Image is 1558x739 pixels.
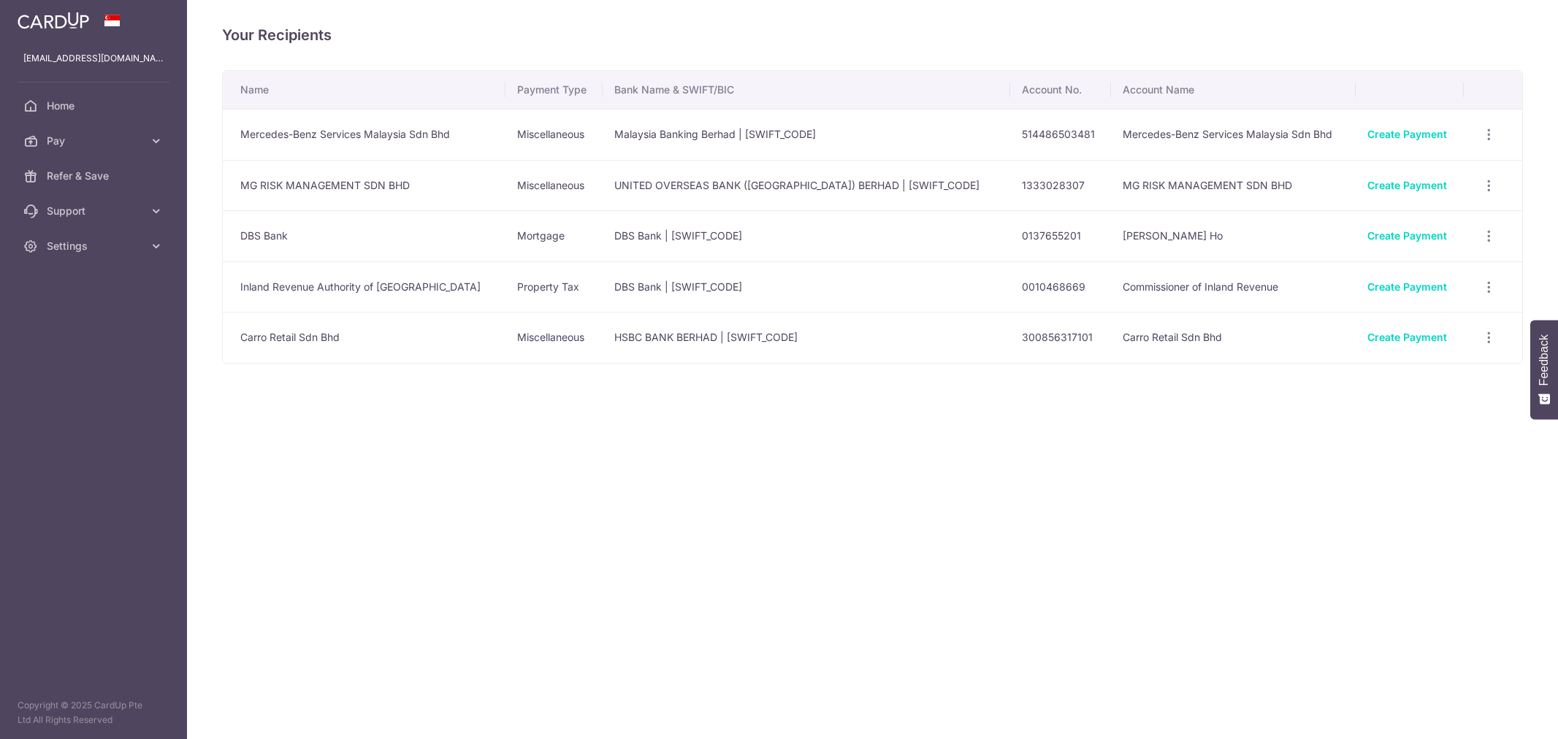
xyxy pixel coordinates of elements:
[18,12,89,29] img: CardUp
[1010,210,1111,261] td: 0137655201
[223,312,505,363] td: Carro Retail Sdn Bhd
[505,160,603,211] td: Miscellaneous
[505,312,603,363] td: Miscellaneous
[223,160,505,211] td: MG RISK MANAGEMENT SDN BHD
[1010,312,1111,363] td: 300856317101
[1367,331,1447,343] a: Create Payment
[1111,71,1356,109] th: Account Name
[1530,320,1558,419] button: Feedback - Show survey
[47,134,143,148] span: Pay
[603,109,1010,160] td: Malaysia Banking Berhad | [SWIFT_CODE]
[1111,261,1356,313] td: Commissioner of Inland Revenue
[23,51,164,66] p: [EMAIL_ADDRESS][DOMAIN_NAME]
[505,210,603,261] td: Mortgage
[47,204,143,218] span: Support
[223,109,505,160] td: Mercedes-Benz Services Malaysia Sdn Bhd
[222,23,1523,47] h4: Your Recipients
[1367,179,1447,191] a: Create Payment
[603,210,1010,261] td: DBS Bank | [SWIFT_CODE]
[223,261,505,313] td: Inland Revenue Authority of [GEOGRAPHIC_DATA]
[47,169,143,183] span: Refer & Save
[603,71,1010,109] th: Bank Name & SWIFT/BIC
[1111,160,1356,211] td: MG RISK MANAGEMENT SDN BHD
[505,71,603,109] th: Payment Type
[1010,71,1111,109] th: Account No.
[47,99,143,113] span: Home
[1367,280,1447,293] a: Create Payment
[47,239,143,253] span: Settings
[1010,160,1111,211] td: 1333028307
[1367,128,1447,140] a: Create Payment
[603,312,1010,363] td: HSBC BANK BERHAD | [SWIFT_CODE]
[223,71,505,109] th: Name
[1111,109,1356,160] td: Mercedes-Benz Services Malaysia Sdn Bhd
[1367,229,1447,242] a: Create Payment
[603,160,1010,211] td: UNITED OVERSEAS BANK ([GEOGRAPHIC_DATA]) BERHAD | [SWIFT_CODE]
[1010,109,1111,160] td: 514486503481
[505,109,603,160] td: Miscellaneous
[505,261,603,313] td: Property Tax
[1111,312,1356,363] td: Carro Retail Sdn Bhd
[223,210,505,261] td: DBS Bank
[1465,695,1543,732] iframe: Opens a widget where you can find more information
[1010,261,1111,313] td: 0010468669
[1538,334,1551,386] span: Feedback
[1111,210,1356,261] td: [PERSON_NAME] Ho
[603,261,1010,313] td: DBS Bank | [SWIFT_CODE]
